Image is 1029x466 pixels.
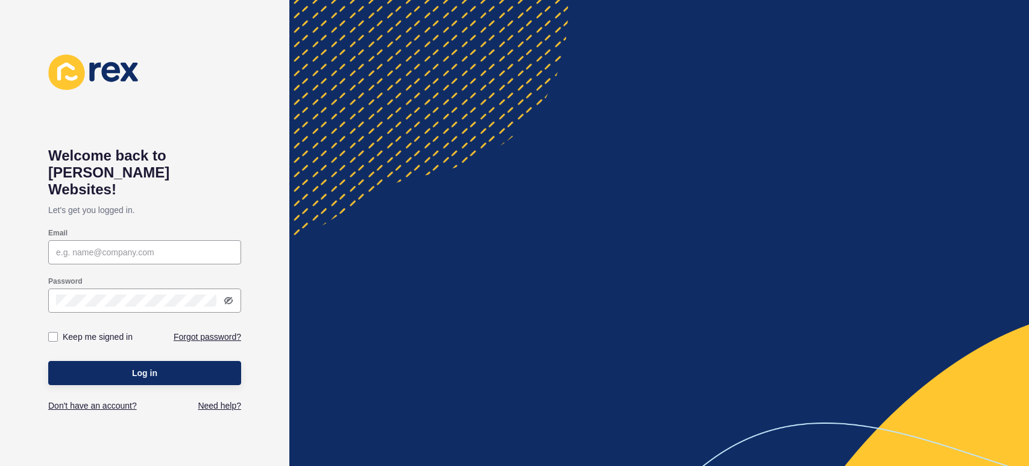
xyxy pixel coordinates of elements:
[132,367,157,379] span: Log in
[48,400,137,412] a: Don't have an account?
[48,361,241,385] button: Log in
[48,147,241,198] h1: Welcome back to [PERSON_NAME] Websites!
[63,331,133,343] label: Keep me signed in
[174,331,241,343] a: Forgot password?
[48,276,83,286] label: Password
[48,228,68,238] label: Email
[56,246,233,258] input: e.g. name@company.com
[198,400,241,412] a: Need help?
[48,198,241,222] p: Let's get you logged in.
